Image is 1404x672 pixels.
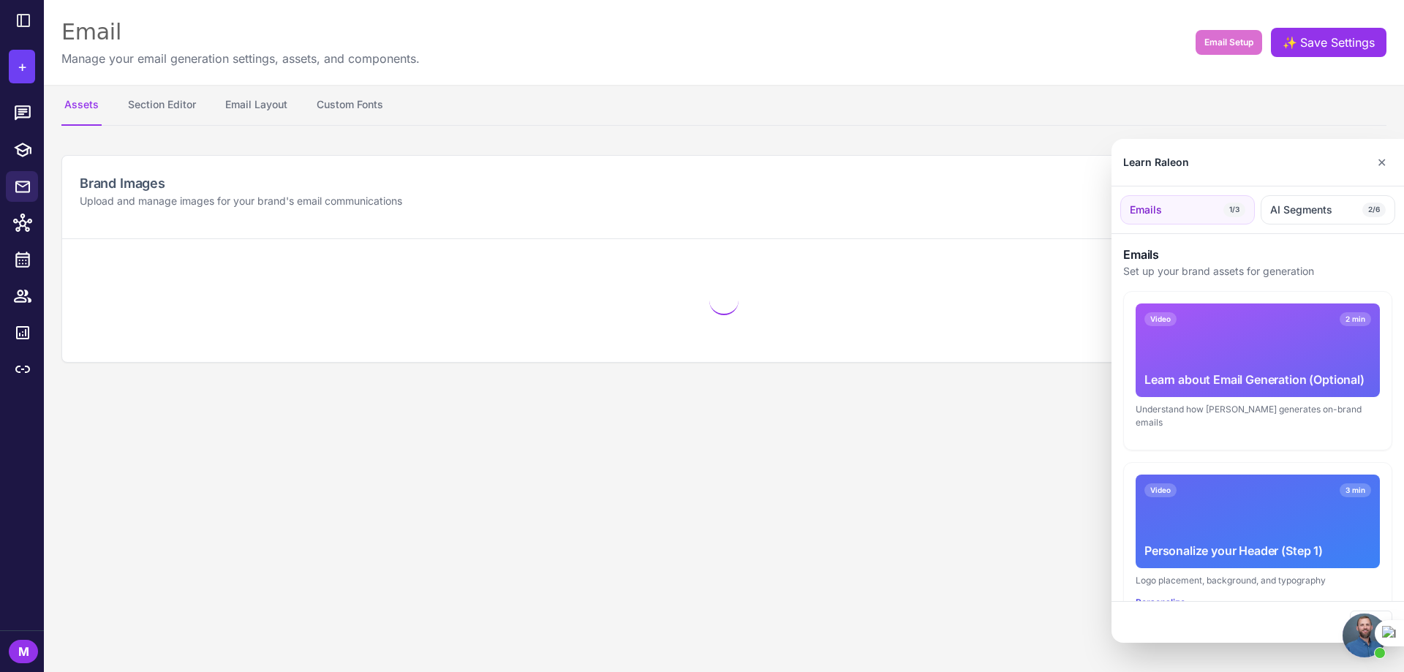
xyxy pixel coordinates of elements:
div: Personalize your Header (Step 1) [1144,542,1371,559]
span: Video [1144,312,1177,326]
span: 1/3 [1223,203,1245,217]
span: Emails [1130,202,1162,218]
div: Learn about Email Generation (Optional) [1144,371,1371,388]
span: 2/6 [1362,203,1386,217]
div: Understand how [PERSON_NAME] generates on-brand emails [1136,403,1380,429]
span: Video [1144,483,1177,497]
div: Learn Raleon [1123,154,1189,170]
button: Personalize [1136,596,1185,609]
button: AI Segments2/6 [1261,195,1395,224]
div: Logo placement, background, and typography [1136,574,1380,587]
span: AI Segments [1270,202,1332,218]
span: 2 min [1340,312,1371,326]
span: 3 min [1340,483,1371,497]
p: Set up your brand assets for generation [1123,263,1392,279]
button: Close [1371,148,1392,177]
button: Close [1350,611,1392,634]
button: Emails1/3 [1120,195,1255,224]
a: Open chat [1343,614,1386,657]
h3: Emails [1123,246,1392,263]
